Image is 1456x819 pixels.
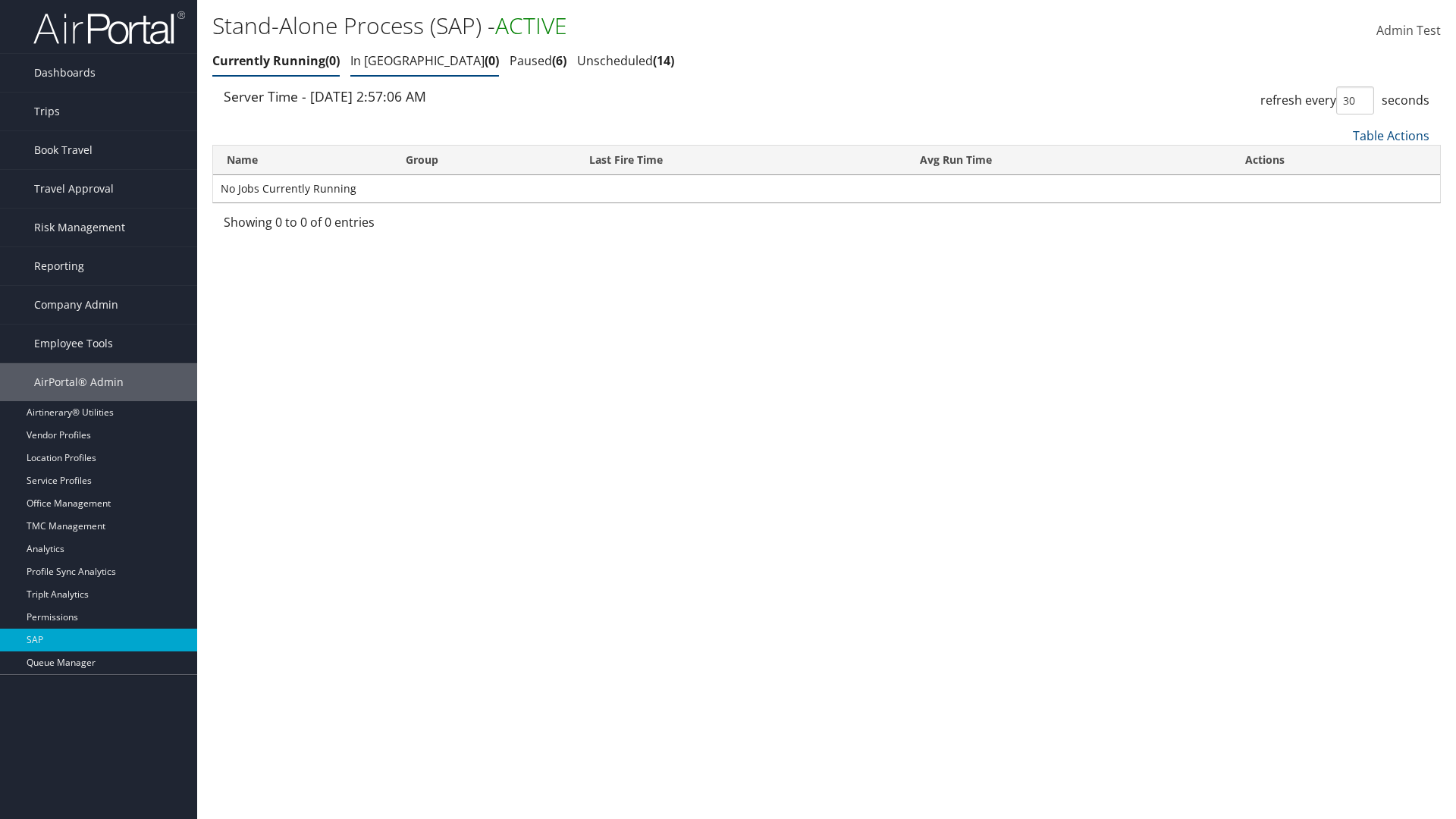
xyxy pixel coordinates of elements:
[1232,146,1440,175] th: Actions
[350,52,499,69] a: In [GEOGRAPHIC_DATA]0
[653,52,674,69] span: 14
[212,52,340,69] a: Currently Running0
[213,146,392,175] th: Name: activate to sort column ascending
[1376,8,1441,55] a: Admin Test
[224,86,815,106] div: Server Time - [DATE] 2:57:06 AM
[576,146,906,175] th: Last Fire Time: activate to sort column ascending
[510,52,566,69] a: Paused6
[552,52,566,69] span: 6
[212,10,1031,42] h1: Stand-Alone Process (SAP) -
[33,10,185,45] img: airportal-logo.png
[485,52,499,69] span: 0
[1260,92,1336,108] span: refresh every
[1376,22,1441,39] span: Admin Test
[325,52,340,69] span: 0
[34,247,84,285] span: Reporting
[34,209,125,246] span: Risk Management
[34,363,124,401] span: AirPortal® Admin
[906,146,1232,175] th: Avg Run Time: activate to sort column ascending
[577,52,674,69] a: Unscheduled14
[34,170,114,208] span: Travel Approval
[224,213,508,239] div: Showing 0 to 0 of 0 entries
[213,175,1440,202] td: No Jobs Currently Running
[1382,92,1429,108] span: seconds
[1353,127,1429,144] a: Table Actions
[34,325,113,362] span: Employee Tools
[34,131,93,169] span: Book Travel
[495,10,567,41] span: ACTIVE
[34,54,96,92] span: Dashboards
[34,286,118,324] span: Company Admin
[392,146,576,175] th: Group: activate to sort column ascending
[34,93,60,130] span: Trips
